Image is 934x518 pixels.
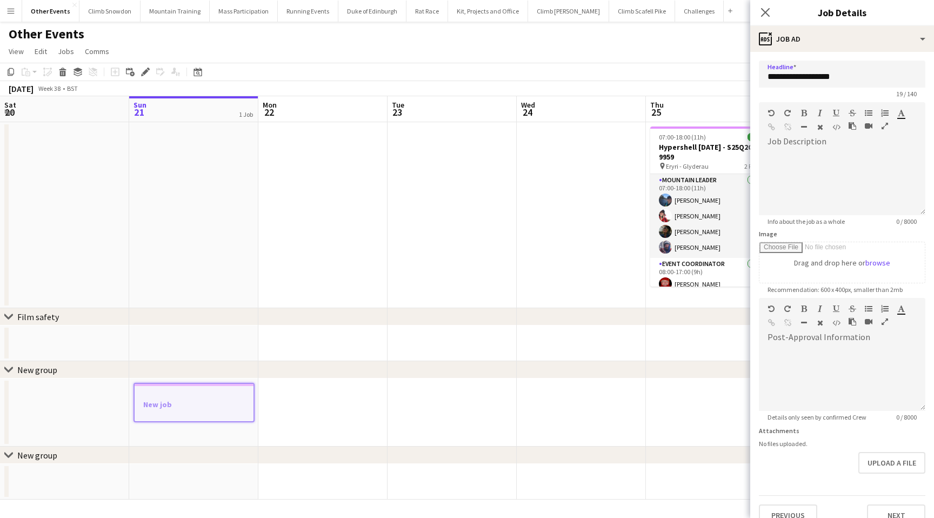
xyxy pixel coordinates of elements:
h3: Hypershell [DATE] - S25Q2OE-9959 [650,142,771,162]
button: Italic [816,109,824,117]
span: Comms [85,47,109,56]
span: Info about the job as a whole [759,217,853,225]
span: Week 38 [36,84,63,92]
div: New group [17,450,57,461]
button: Kit, Projects and Office [448,1,528,22]
span: 23 [390,106,404,118]
button: Unordered List [865,304,872,313]
button: Climb Snowdon [79,1,141,22]
button: Redo [784,109,791,117]
div: No files uploaded. [759,440,925,448]
span: 24 [519,106,535,118]
button: Strikethrough [849,304,856,313]
span: Eryri - Glyderau [666,162,709,170]
h3: New job [135,400,253,409]
span: 0 / 8000 [888,413,925,421]
span: Details only seen by confirmed Crew [759,413,875,421]
button: Unordered List [865,109,872,117]
button: Other Events [22,1,79,22]
span: Edit [35,47,47,56]
div: Film safety [17,311,59,322]
button: Italic [816,304,824,313]
button: Running Events [278,1,338,22]
span: 19 / 140 [888,90,925,98]
a: Edit [30,44,51,58]
button: Text Color [897,109,905,117]
button: Text Color [897,304,905,313]
div: Job Ad [750,26,934,52]
span: 25 [649,106,664,118]
div: BST [67,84,78,92]
button: Ordered List [881,109,889,117]
span: 22 [261,106,277,118]
span: Sun [134,100,146,110]
button: Insert video [865,317,872,326]
app-card-role: Mountain Leader4/407:00-18:00 (11h)[PERSON_NAME][PERSON_NAME][PERSON_NAME][PERSON_NAME] [650,174,771,258]
span: View [9,47,24,56]
button: Bold [800,304,808,313]
button: Fullscreen [881,122,889,130]
div: [DATE] [9,83,34,94]
span: 0 / 8000 [888,217,925,225]
a: Jobs [54,44,78,58]
button: Strikethrough [849,109,856,117]
button: Paste as plain text [849,317,856,326]
span: Jobs [58,47,74,56]
button: Climb Scafell Pike [609,1,675,22]
app-job-card: New job [134,383,255,422]
button: Horizontal Line [800,318,808,327]
span: Thu [650,100,664,110]
span: Wed [521,100,535,110]
h3: Job Details [750,5,934,19]
button: Horizontal Line [800,123,808,131]
button: Insert video [865,122,872,130]
button: Mass Participation [210,1,278,22]
button: Undo [768,109,775,117]
a: Comms [81,44,114,58]
button: Underline [832,109,840,117]
button: Clear Formatting [816,123,824,131]
button: HTML Code [832,318,840,327]
button: Redo [784,304,791,313]
button: Rat Race [406,1,448,22]
button: Bold [800,109,808,117]
span: Recommendation: 600 x 400px, smaller than 2mb [759,285,911,294]
h1: Other Events [9,26,84,42]
span: 21 [132,106,146,118]
button: Fullscreen [881,317,889,326]
a: View [4,44,28,58]
button: Ordered List [881,304,889,313]
button: Climb [PERSON_NAME] [528,1,609,22]
div: 1 Job [239,110,253,118]
span: 07:00-18:00 (11h) [659,133,706,141]
button: Duke of Edinburgh [338,1,406,22]
button: HTML Code [832,123,840,131]
app-job-card: 07:00-18:00 (11h)5/5Hypershell [DATE] - S25Q2OE-9959 Eryri - Glyderau2 RolesMountain Leader4/407:... [650,127,771,287]
span: 5/5 [748,133,763,141]
span: 20 [3,106,16,118]
button: Upload a file [858,452,925,474]
button: Paste as plain text [849,122,856,130]
label: Attachments [759,427,799,435]
span: Sat [4,100,16,110]
span: 2 Roles [744,162,763,170]
button: Mountain Training [141,1,210,22]
app-card-role: Event Coordinator1/108:00-17:00 (9h)[PERSON_NAME] [650,258,771,295]
button: Undo [768,304,775,313]
span: Tue [392,100,404,110]
button: Clear Formatting [816,318,824,327]
span: Mon [263,100,277,110]
button: Challenges [675,1,724,22]
div: New group [17,364,57,375]
button: Underline [832,304,840,313]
